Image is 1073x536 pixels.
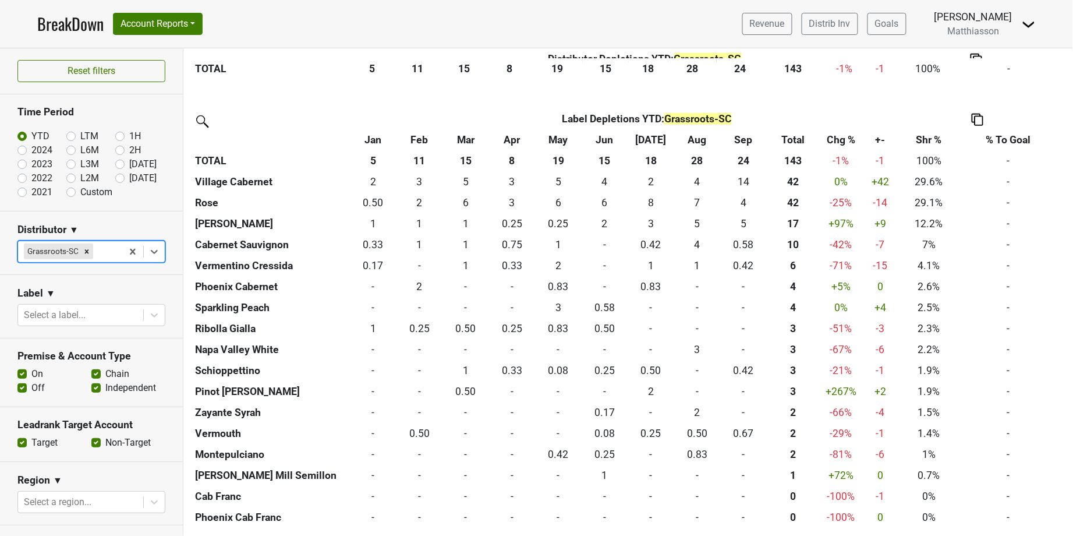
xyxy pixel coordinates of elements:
th: 3.666 [767,276,819,297]
td: 2.25 [396,192,443,213]
td: 0.584 [721,234,767,255]
td: 0 [350,297,396,318]
div: 6 [585,195,625,210]
label: 2H [129,143,141,157]
label: 2023 [31,157,52,171]
div: 4 [677,174,718,189]
div: 3 [631,216,671,231]
th: 11 [396,150,443,171]
img: Dropdown Menu [1022,17,1036,31]
div: 1 [445,237,486,252]
div: -3 [866,321,895,336]
div: 0.25 [399,321,440,336]
th: Napa Valley White [192,339,350,360]
td: 0 [582,339,628,360]
td: - [960,192,1057,213]
td: 0.75 [489,234,536,255]
th: 5.917 [767,255,819,276]
th: Feb: activate to sort column ascending [396,129,443,150]
th: Rose [192,192,350,213]
div: 42 [770,195,817,210]
td: 0 [442,276,489,297]
div: 0.58 [723,237,764,252]
span: ▼ [69,223,79,237]
div: 1 [399,216,440,231]
td: 2.3% [898,318,960,339]
td: 0 [721,297,767,318]
td: -51 % [819,318,863,339]
td: 1.083 [350,213,396,234]
div: 1 [538,237,579,252]
div: - [723,300,764,315]
div: 2 [585,216,625,231]
th: 8 [489,150,536,171]
td: 4.5 [721,213,767,234]
div: - [445,279,486,294]
td: 2.333 [628,171,674,192]
td: 0 % [819,297,863,318]
div: 6 [538,195,579,210]
td: +97 % [819,213,863,234]
div: 0.83 [538,321,579,336]
td: 1.25 [396,213,443,234]
div: 2 [399,195,440,210]
th: % To Goal: activate to sort column ascending [960,129,1057,150]
label: Independent [105,381,156,395]
th: 3.583 [767,297,819,318]
th: 8 [488,58,532,79]
td: -1 % [819,150,863,171]
label: Custom [80,185,112,199]
div: 3 [770,321,817,336]
td: 0 [396,339,443,360]
div: - [353,300,394,315]
span: Grassroots-SC [664,113,732,125]
td: 0.25 [396,318,443,339]
div: 1 [445,216,486,231]
td: 2.6% [898,276,960,297]
th: 42.418 [767,171,819,192]
td: 0 [489,276,536,297]
div: 1 [399,237,440,252]
label: L2M [80,171,99,185]
td: 0 [582,276,628,297]
img: filter [192,111,211,130]
th: Ribolla Gialla [192,318,350,339]
div: 14 [723,174,764,189]
td: 100% [898,150,960,171]
td: 0 [582,255,628,276]
td: 3.167 [674,339,721,360]
td: 1 [535,234,582,255]
div: 2 [399,279,440,294]
td: 0.25 [535,213,582,234]
td: 0 [674,297,721,318]
div: [PERSON_NAME] [934,9,1012,24]
div: 0 [866,279,895,294]
td: +5 % [819,276,863,297]
td: 29.1% [898,192,960,213]
label: Target [31,436,58,450]
img: Copy to clipboard [971,54,982,66]
label: L6M [80,143,99,157]
a: Revenue [742,13,792,35]
td: - [961,58,1058,79]
div: 0.83 [538,279,579,294]
td: 4.334 [674,234,721,255]
div: - [492,279,533,294]
td: 3.334 [489,171,536,192]
label: 2024 [31,143,52,157]
div: 0.50 [445,321,486,336]
td: 3.083 [396,171,443,192]
label: 2021 [31,185,52,199]
th: 5 [350,150,396,171]
img: Copy to clipboard [972,114,983,126]
td: - [960,318,1057,339]
td: 0 [489,339,536,360]
th: Apr: activate to sort column ascending [489,129,536,150]
td: 2.5 [628,213,674,234]
label: LTM [80,129,98,143]
div: - [723,279,764,294]
span: ▼ [53,474,62,488]
div: - [399,258,440,273]
div: +9 [866,216,895,231]
td: 0.25 [489,318,536,339]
